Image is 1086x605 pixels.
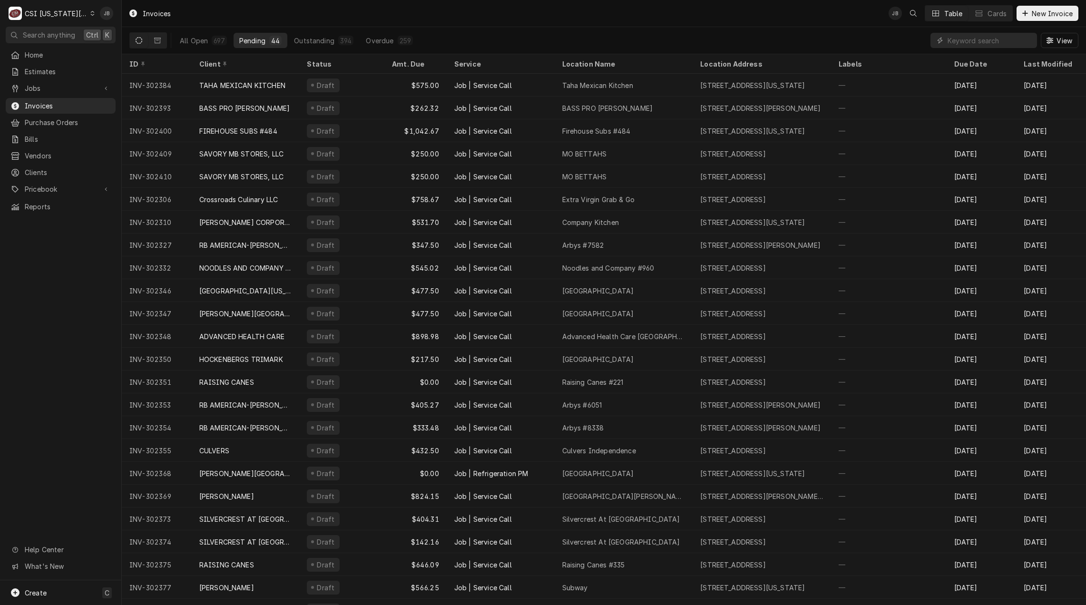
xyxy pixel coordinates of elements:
[562,377,624,387] div: Raising Canes #221
[199,354,283,364] div: HOCKENBERGS TRIMARK
[831,142,947,165] div: —
[454,172,512,182] div: Job | Service Call
[384,234,447,256] div: $347.50
[562,332,685,342] div: Advanced Health Care [GEOGRAPHIC_DATA]
[199,59,290,69] div: Client
[199,309,292,319] div: [PERSON_NAME][GEOGRAPHIC_DATA]
[947,119,1017,142] div: [DATE]
[454,468,528,478] div: Job | Refrigeration PM
[947,462,1017,485] div: [DATE]
[199,286,292,296] div: [GEOGRAPHIC_DATA][US_STATE]
[831,74,947,97] div: —
[454,537,512,547] div: Job | Service Call
[562,59,684,69] div: Location Name
[25,184,97,194] span: Pricebook
[947,302,1017,325] div: [DATE]
[831,371,947,393] div: —
[315,126,336,136] div: Draft
[562,240,604,250] div: Arbys #7582
[239,36,265,46] div: Pending
[384,439,447,462] div: $432.50
[25,50,111,60] span: Home
[25,134,111,144] span: Bills
[831,97,947,119] div: —
[122,371,192,393] div: INV-302351
[25,545,110,555] span: Help Center
[6,98,116,114] a: Invoices
[199,400,292,410] div: RB AMERICAN-[PERSON_NAME] GROUP
[831,165,947,188] div: —
[562,217,619,227] div: Company Kitchen
[562,446,636,456] div: Culvers Independence
[122,74,192,97] div: INV-302384
[315,468,336,478] div: Draft
[100,7,113,20] div: JB
[1016,416,1086,439] div: [DATE]
[831,462,947,485] div: —
[454,514,512,524] div: Job | Service Call
[6,558,116,574] a: Go to What's New
[384,576,447,599] div: $566.25
[700,217,805,227] div: [STREET_ADDRESS][US_STATE]
[180,36,208,46] div: All Open
[562,103,653,113] div: BASS PRO [PERSON_NAME]
[6,47,116,63] a: Home
[1016,279,1086,302] div: [DATE]
[1016,507,1086,530] div: [DATE]
[948,33,1032,48] input: Keyword search
[831,302,947,325] div: —
[122,234,192,256] div: INV-302327
[1016,325,1086,348] div: [DATE]
[947,256,1017,279] div: [DATE]
[831,507,947,530] div: —
[947,530,1017,553] div: [DATE]
[25,101,111,111] span: Invoices
[700,537,766,547] div: [STREET_ADDRESS]
[831,439,947,462] div: —
[315,217,336,227] div: Draft
[947,188,1017,211] div: [DATE]
[122,462,192,485] div: INV-302368
[562,172,607,182] div: MO BETTAHS
[384,302,447,325] div: $477.50
[384,371,447,393] div: $0.00
[947,416,1017,439] div: [DATE]
[831,211,947,234] div: —
[122,211,192,234] div: INV-302310
[1030,9,1075,19] span: New Invoice
[122,393,192,416] div: INV-302353
[384,325,447,348] div: $898.98
[700,332,766,342] div: [STREET_ADDRESS]
[384,142,447,165] div: $250.00
[889,7,902,20] div: Joshua Bennett's Avatar
[6,64,116,79] a: Estimates
[562,583,588,593] div: Subway
[25,151,111,161] span: Vendors
[700,309,766,319] div: [STREET_ADDRESS]
[562,514,680,524] div: Silvercrest At [GEOGRAPHIC_DATA]
[199,332,284,342] div: ADVANCED HEALTH CARE
[25,167,111,177] span: Clients
[129,59,182,69] div: ID
[366,36,393,46] div: Overdue
[1016,165,1086,188] div: [DATE]
[831,485,947,507] div: —
[954,59,1007,69] div: Due Date
[199,423,292,433] div: RB AMERICAN-[PERSON_NAME] GROUP
[562,149,607,159] div: MO BETTAHS
[562,263,655,273] div: Noodles and Company #960
[562,80,633,90] div: Taha Mexican Kitchen
[122,416,192,439] div: INV-302354
[1016,576,1086,599] div: [DATE]
[831,416,947,439] div: —
[6,115,116,130] a: Purchase Orders
[562,400,602,410] div: Arbys #6051
[454,195,512,205] div: Job | Service Call
[199,514,292,524] div: SILVERCREST AT [GEOGRAPHIC_DATA]
[6,199,116,215] a: Reports
[25,9,88,19] div: CSI [US_STATE][GEOGRAPHIC_DATA]
[700,400,821,410] div: [STREET_ADDRESS][PERSON_NAME]
[25,67,111,77] span: Estimates
[562,354,634,364] div: [GEOGRAPHIC_DATA]
[384,530,447,553] div: $142.16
